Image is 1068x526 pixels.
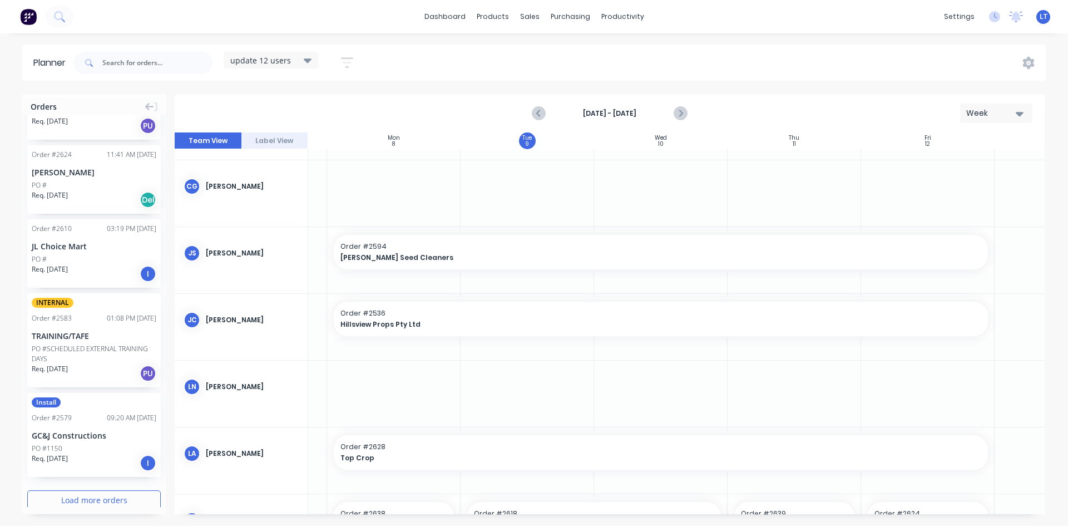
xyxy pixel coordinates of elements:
[32,397,61,407] span: Install
[184,445,200,462] div: LA
[206,449,299,459] div: [PERSON_NAME]
[32,166,156,178] div: [PERSON_NAME]
[340,308,981,318] span: Order # 2536
[32,330,156,342] div: TRAINING/TAFE
[522,135,532,141] div: Tue
[554,109,665,119] strong: [DATE] - [DATE]
[107,313,156,323] div: 01:08 PM [DATE]
[32,190,68,200] span: Req. [DATE]
[33,56,71,70] div: Planner
[32,344,156,364] div: PO #SCHEDULED EXTERNAL TRAINING DAYS
[32,298,73,308] span: INTERNAL
[107,224,156,234] div: 03:19 PM [DATE]
[102,52,212,74] input: Search for orders...
[32,430,156,441] div: GC&J Constructions
[789,135,799,141] div: Thu
[206,248,299,258] div: [PERSON_NAME]
[230,55,291,66] span: update 12 users
[515,8,545,25] div: sales
[924,135,931,141] div: Fri
[32,264,68,274] span: Req. [DATE]
[140,191,156,208] div: Del
[241,132,308,149] button: Label View
[874,509,981,519] span: Order # 2624
[32,150,72,160] div: Order # 2624
[206,181,299,191] div: [PERSON_NAME]
[966,107,1017,119] div: Week
[20,8,37,25] img: Factory
[27,490,161,510] button: Load more orders
[655,135,667,141] div: Wed
[184,378,200,395] div: LN
[32,454,68,464] span: Req. [DATE]
[471,8,515,25] div: products
[545,8,596,25] div: purchasing
[793,141,796,147] div: 11
[474,509,714,519] span: Order # 2618
[658,141,664,147] div: 10
[32,240,156,252] div: JL Choice Mart
[107,413,156,423] div: 09:20 AM [DATE]
[340,319,917,330] span: Hillsview Props Pty Ltd
[340,509,447,519] span: Order # 2638
[32,180,47,190] div: PO #
[32,116,68,126] span: Req. [DATE]
[32,413,72,423] div: Order # 2579
[107,150,156,160] div: 11:41 AM [DATE]
[938,8,980,25] div: settings
[31,101,57,112] span: Orders
[419,8,471,25] a: dashboard
[206,382,299,392] div: [PERSON_NAME]
[32,444,62,454] div: PO #1150
[1040,12,1047,22] span: LT
[140,455,156,471] div: I
[526,141,529,147] div: 9
[184,178,200,195] div: CG
[140,365,156,382] div: PU
[140,266,156,282] div: I
[340,253,917,263] span: [PERSON_NAME] Seed Cleaners
[184,245,200,262] div: JS
[32,254,47,264] div: PO #
[392,141,395,147] div: 8
[140,117,156,134] div: PU
[340,242,981,252] span: Order # 2594
[32,364,68,374] span: Req. [DATE]
[32,313,72,323] div: Order # 2583
[340,453,917,463] span: Top Crop
[32,224,72,234] div: Order # 2610
[340,442,981,452] span: Order # 2628
[596,8,650,25] div: productivity
[960,104,1032,123] button: Week
[741,509,848,519] span: Order # 2639
[206,315,299,325] div: [PERSON_NAME]
[388,135,400,141] div: Mon
[175,132,241,149] button: Team View
[925,141,930,147] div: 12
[184,312,200,328] div: JC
